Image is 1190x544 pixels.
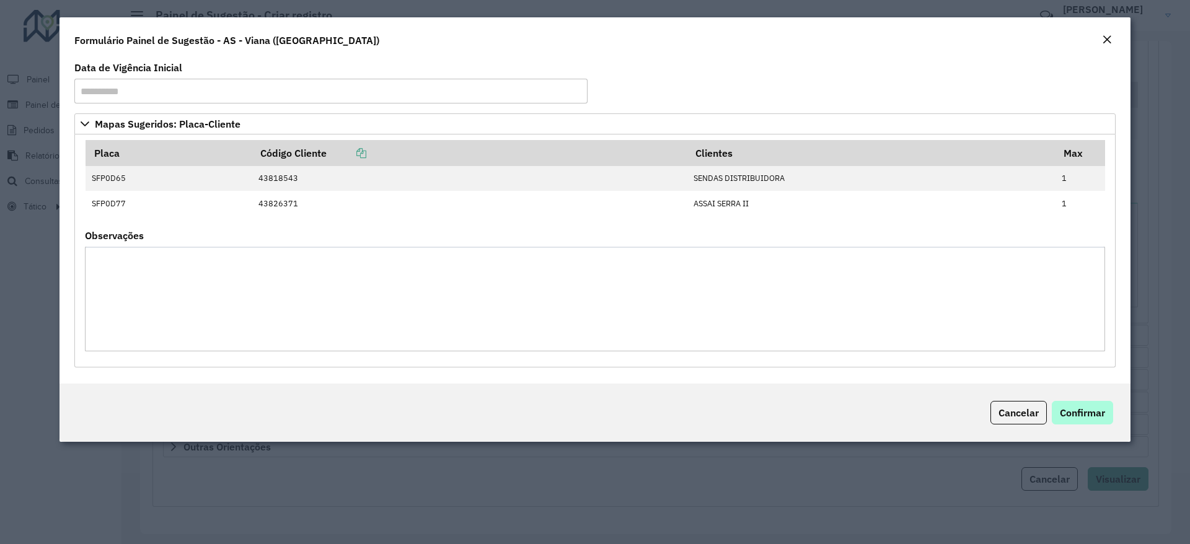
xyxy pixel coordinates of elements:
[74,134,1116,367] div: Mapas Sugeridos: Placa-Cliente
[1098,32,1116,48] button: Close
[1056,140,1105,166] th: Max
[687,166,1055,191] td: SENDAS DISTRIBUIDORA
[74,60,182,75] label: Data de Vigência Inicial
[252,166,687,191] td: 43818543
[252,140,687,166] th: Código Cliente
[327,147,366,159] a: Copiar
[95,119,240,129] span: Mapas Sugeridos: Placa-Cliente
[74,33,379,48] h4: Formulário Painel de Sugestão - AS - Viana ([GEOGRAPHIC_DATA])
[998,406,1039,419] span: Cancelar
[86,166,252,191] td: SFP0D65
[687,191,1055,216] td: ASSAI SERRA II
[1056,166,1105,191] td: 1
[86,191,252,216] td: SFP0D77
[1056,191,1105,216] td: 1
[687,140,1055,166] th: Clientes
[1060,406,1105,419] span: Confirmar
[1052,401,1113,424] button: Confirmar
[252,191,687,216] td: 43826371
[1102,35,1112,45] em: Fechar
[85,228,144,243] label: Observações
[74,113,1116,134] a: Mapas Sugeridos: Placa-Cliente
[990,401,1047,424] button: Cancelar
[86,140,252,166] th: Placa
